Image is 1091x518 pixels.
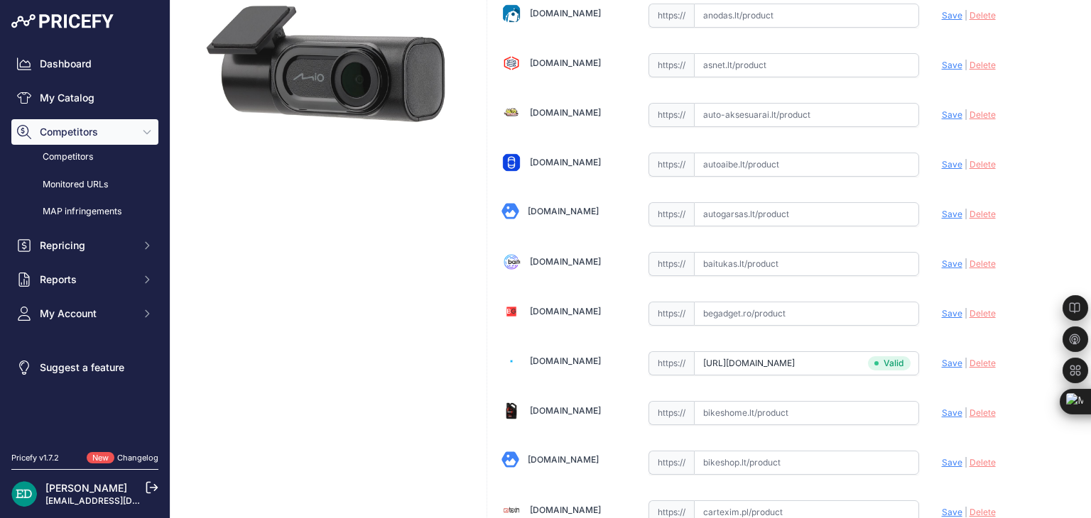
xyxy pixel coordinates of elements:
a: [PERSON_NAME] [45,482,127,494]
a: Dashboard [11,51,158,77]
span: | [965,60,967,70]
a: [DOMAIN_NAME] [530,57,601,68]
a: My Catalog [11,85,158,111]
span: https:// [648,252,694,276]
span: https:// [648,401,694,425]
span: | [965,308,967,319]
span: Competitors [40,125,133,139]
span: | [965,10,967,21]
span: https:// [648,351,694,375]
nav: Sidebar [11,51,158,435]
a: [DOMAIN_NAME] [528,206,599,216]
input: autogarsas.lt/product [694,202,919,226]
span: My Account [40,307,133,321]
a: [DOMAIN_NAME] [528,454,599,465]
span: Delete [970,457,996,468]
input: begadget.ro/product [694,302,919,326]
span: https:// [648,451,694,475]
span: Delete [970,159,996,170]
span: | [965,209,967,219]
button: Repricing [11,233,158,258]
button: Competitors [11,119,158,145]
span: Save [942,60,962,70]
a: [DOMAIN_NAME] [530,107,601,118]
input: bikeshome.lt/product [694,401,919,425]
a: Monitored URLs [11,172,158,197]
span: Delete [970,407,996,418]
span: Save [942,308,962,319]
input: auto-aksesuarai.lt/product [694,103,919,127]
span: New [87,452,114,464]
a: [DOMAIN_NAME] [530,8,601,18]
span: Delete [970,10,996,21]
a: [EMAIL_ADDRESS][DOMAIN_NAME] [45,495,194,506]
img: Pricefy Logo [11,14,114,28]
span: https:// [648,153,694,177]
span: Save [942,258,962,269]
a: MAP infringements [11,199,158,224]
span: https:// [648,202,694,226]
span: | [965,358,967,368]
a: [DOMAIN_NAME] [530,356,601,366]
span: | [965,109,967,120]
span: Delete [970,258,996,269]
span: Delete [970,507,996,517]
span: Delete [970,358,996,368]
span: Save [942,507,962,517]
span: Delete [970,60,996,70]
span: Repricing [40,238,133,253]
span: https:// [648,53,694,77]
a: [DOMAIN_NAME] [530,306,601,316]
span: Save [942,457,962,468]
span: | [965,159,967,170]
a: Suggest a feature [11,355,158,380]
span: Reports [40,272,133,287]
span: Delete [970,209,996,219]
span: Save [942,358,962,368]
input: bigbox.lt/product [694,351,919,375]
span: https:// [648,103,694,127]
span: Save [942,407,962,418]
span: Save [942,209,962,219]
button: My Account [11,301,158,326]
span: | [965,507,967,517]
a: Changelog [117,453,158,463]
span: Delete [970,308,996,319]
span: | [965,407,967,418]
a: [DOMAIN_NAME] [530,157,601,167]
button: Reports [11,267,158,292]
a: [DOMAIN_NAME] [530,505,601,515]
input: bikeshop.lt/product [694,451,919,475]
input: baitukas.lt/product [694,252,919,276]
input: anodas.lt/product [694,4,919,28]
a: [DOMAIN_NAME] [530,256,601,267]
span: | [965,258,967,269]
span: Save [942,159,962,170]
span: Delete [970,109,996,120]
span: Save [942,109,962,120]
span: | [965,457,967,468]
div: Pricefy v1.7.2 [11,452,59,464]
input: asnet.lt/product [694,53,919,77]
span: Save [942,10,962,21]
span: https:// [648,4,694,28]
span: https:// [648,302,694,326]
input: autoaibe.lt/product [694,153,919,177]
a: [DOMAIN_NAME] [530,405,601,416]
a: Competitors [11,145,158,170]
